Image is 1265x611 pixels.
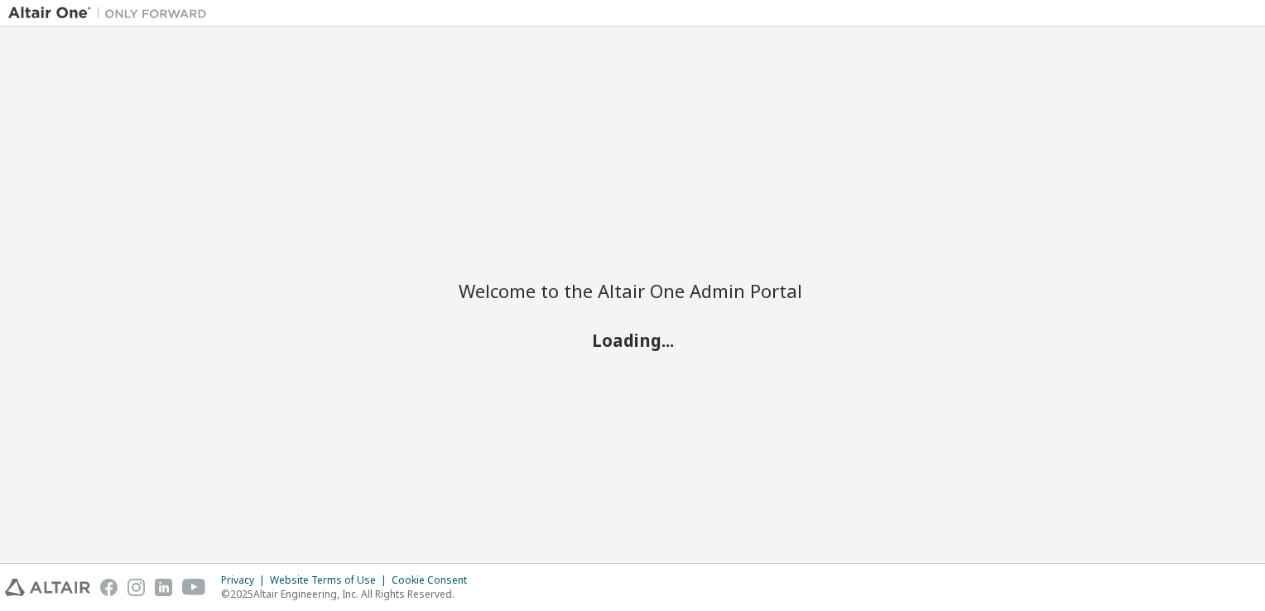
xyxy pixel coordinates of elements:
[5,579,90,596] img: altair_logo.svg
[155,579,172,596] img: linkedin.svg
[127,579,145,596] img: instagram.svg
[459,330,806,351] h2: Loading...
[392,574,477,587] div: Cookie Consent
[182,579,206,596] img: youtube.svg
[270,574,392,587] div: Website Terms of Use
[221,587,477,601] p: © 2025 Altair Engineering, Inc. All Rights Reserved.
[8,5,215,22] img: Altair One
[221,574,270,587] div: Privacy
[100,579,118,596] img: facebook.svg
[459,279,806,302] h2: Welcome to the Altair One Admin Portal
